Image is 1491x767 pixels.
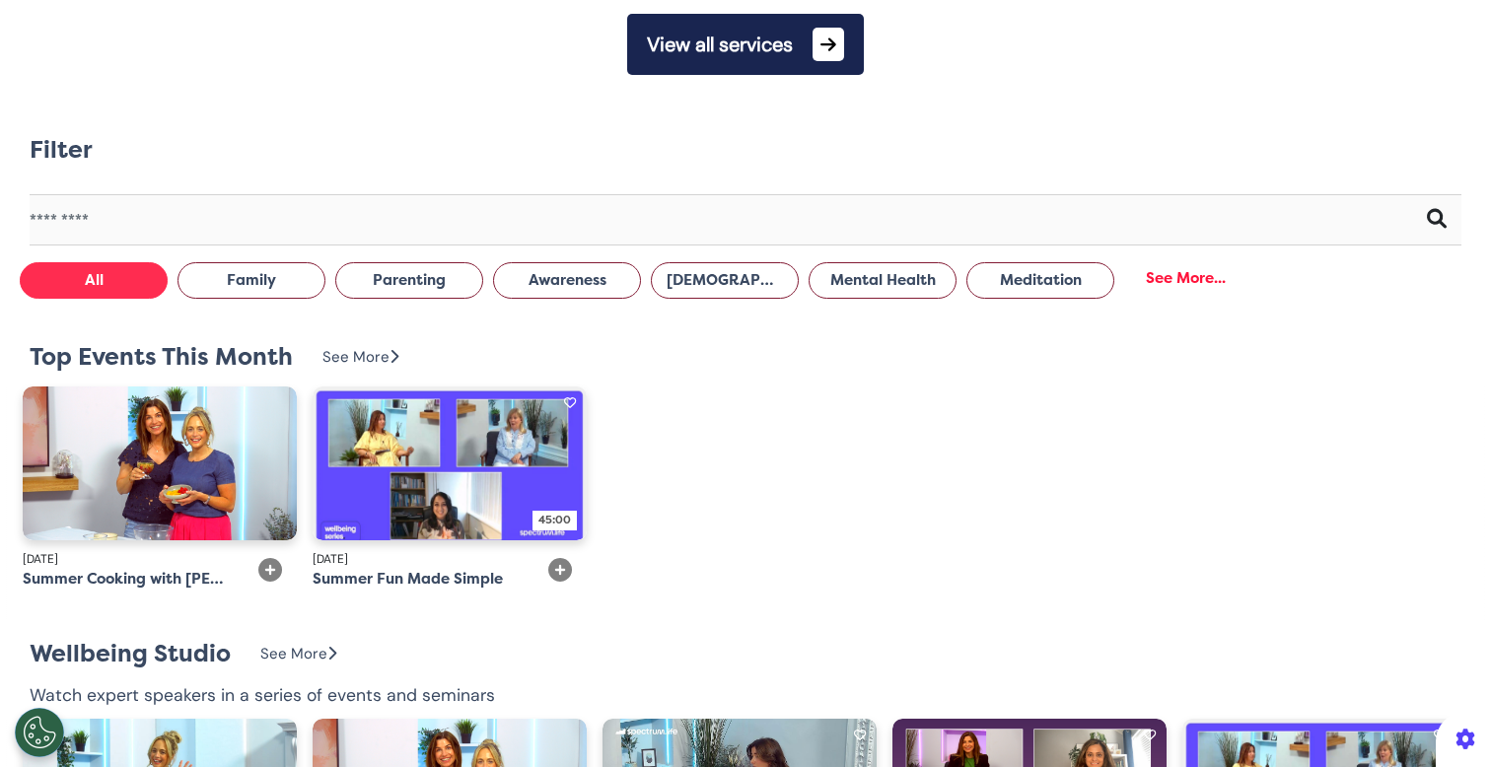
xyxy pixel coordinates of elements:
div: See More... [1124,260,1247,297]
button: Parenting [335,262,483,299]
img: clare+and+ais.png [23,386,297,540]
h2: Wellbeing Studio [30,640,231,668]
button: All [20,262,168,299]
button: View all services [627,14,864,75]
div: Summer Fun Made Simple [313,568,503,591]
button: Family [177,262,325,299]
h2: Top Events This Month [30,343,293,372]
button: Open Preferences [15,708,64,757]
div: Summer Cooking with [PERSON_NAME]: Fresh Flavours and Feel-Good Food [23,568,229,591]
div: [DATE] [313,550,519,568]
button: [DEMOGRAPHIC_DATA] Health [651,262,799,299]
div: Watch expert speakers in a series of events and seminars [30,682,495,708]
button: Meditation [966,262,1114,299]
div: 45:00 [532,511,577,531]
button: Awareness [493,262,641,299]
div: [DATE] [23,550,229,568]
img: Summer+Fun+Made+Simple.JPG [313,386,587,540]
button: Mental Health [809,262,957,299]
div: See More [322,346,398,369]
h2: Filter [30,136,93,165]
div: See More [260,643,336,665]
